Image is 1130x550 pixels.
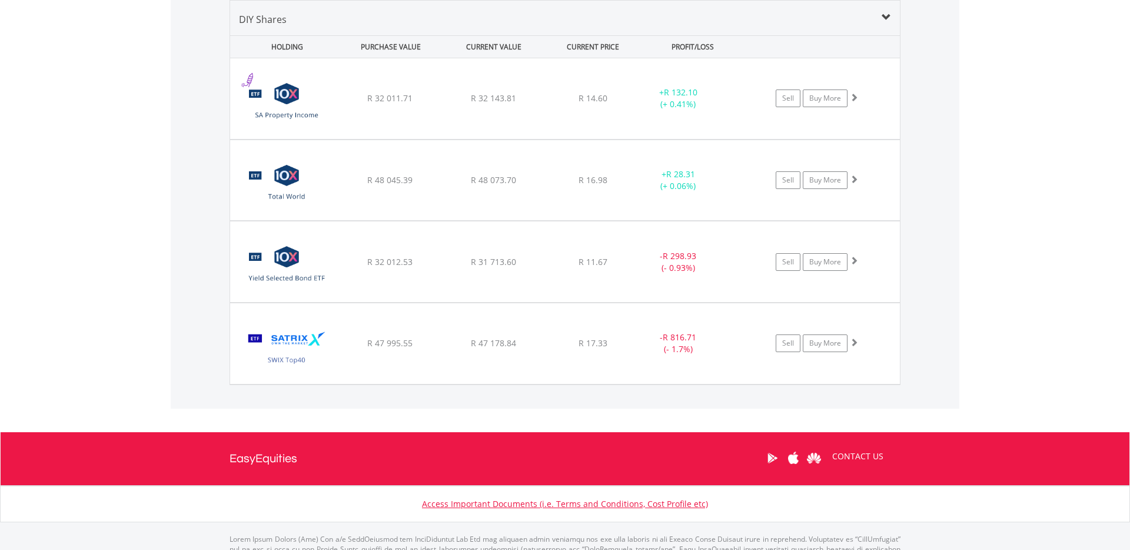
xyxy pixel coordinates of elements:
[471,337,516,349] span: R 47 178.84
[471,256,516,267] span: R 31 713.60
[666,168,695,180] span: R 28.31
[642,36,743,58] div: PROFIT/LOSS
[231,36,338,58] div: HOLDING
[236,318,337,381] img: TFSA.STXSWX.png
[367,337,413,349] span: R 47 995.55
[230,432,297,485] a: EasyEquities
[776,90,800,107] a: Sell
[634,250,723,274] div: - (- 0.93%)
[803,334,847,352] a: Buy More
[579,174,607,185] span: R 16.98
[239,13,287,26] span: DIY Shares
[367,92,413,104] span: R 32 011.71
[236,73,337,136] img: TFSA.CSPROP.png
[471,92,516,104] span: R 32 143.81
[663,250,696,261] span: R 298.93
[803,253,847,271] a: Buy More
[776,253,800,271] a: Sell
[803,440,824,476] a: Huawei
[367,256,413,267] span: R 32 012.53
[664,87,697,98] span: R 132.10
[803,90,847,107] a: Buy More
[422,498,708,509] a: Access Important Documents (i.e. Terms and Conditions, Cost Profile etc)
[824,440,892,473] a: CONTACT US
[634,168,723,192] div: + (+ 0.06%)
[471,174,516,185] span: R 48 073.70
[762,440,783,476] a: Google Play
[803,171,847,189] a: Buy More
[579,256,607,267] span: R 11.67
[443,36,544,58] div: CURRENT VALUE
[546,36,640,58] div: CURRENT PRICE
[579,92,607,104] span: R 14.60
[634,87,723,110] div: + (+ 0.41%)
[783,440,803,476] a: Apple
[776,171,800,189] a: Sell
[634,332,723,355] div: - (- 1.7%)
[340,36,441,58] div: PURCHASE VALUE
[367,174,413,185] span: R 48 045.39
[663,332,696,343] span: R 816.71
[579,337,607,349] span: R 17.33
[776,334,800,352] a: Sell
[236,236,337,299] img: TFSA.CSYSB.png
[236,155,337,218] img: TFSA.GLOBAL.png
